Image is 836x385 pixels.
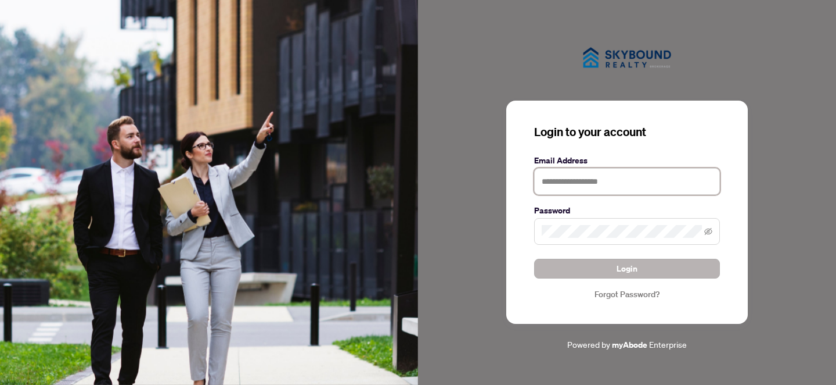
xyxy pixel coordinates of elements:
button: Login [534,259,720,279]
a: Forgot Password? [534,288,720,301]
span: Powered by [567,339,610,350]
img: ma-logo [569,34,685,82]
label: Email Address [534,154,720,167]
h3: Login to your account [534,124,720,140]
span: Enterprise [649,339,687,350]
label: Password [534,204,720,217]
span: Login [617,259,637,278]
a: myAbode [612,338,647,351]
span: eye-invisible [704,227,712,236]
